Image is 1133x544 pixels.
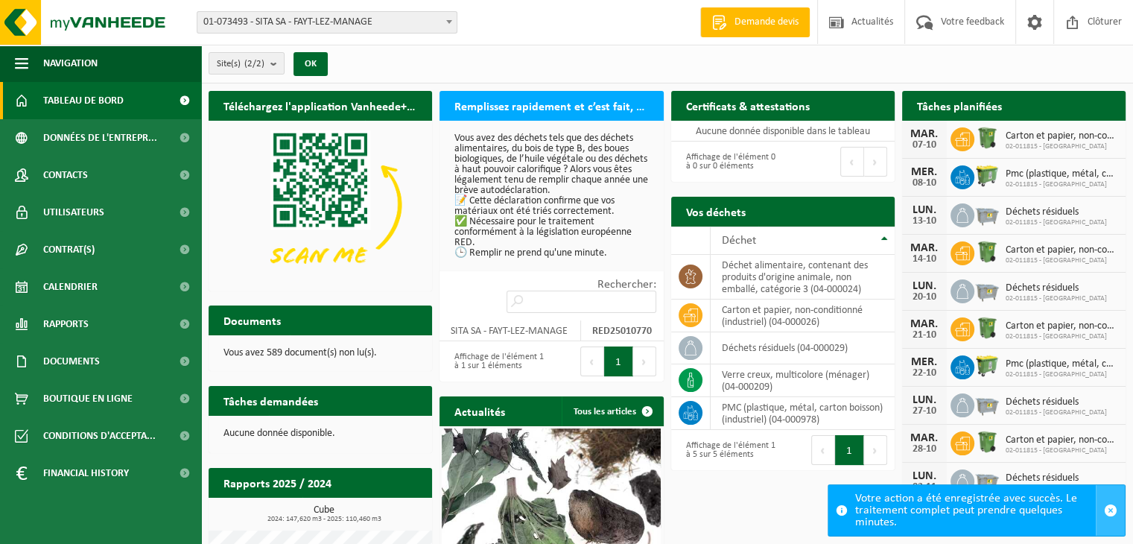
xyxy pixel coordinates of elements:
[974,353,1000,379] img: WB-0660-HPE-GN-50
[671,197,761,226] h2: Vos déchets
[1006,408,1107,417] span: 02-011815 - [GEOGRAPHIC_DATA]
[731,15,802,30] span: Demande devis
[910,216,939,227] div: 13-10
[43,306,89,343] span: Rapports
[910,254,939,265] div: 14-10
[910,356,939,368] div: MER.
[1006,168,1118,180] span: Pmc (plastique, métal, carton boisson) (industriel)
[974,201,1000,227] img: WB-2500-GAL-GY-01
[910,394,939,406] div: LUN.
[1006,320,1118,332] span: Carton et papier, non-conditionné (industriel)
[679,145,775,178] div: Affichage de l'élément 0 à 0 sur 0 éléments
[1006,446,1118,455] span: 02-011815 - [GEOGRAPHIC_DATA]
[209,468,346,497] h2: Rapports 2025 / 2024
[1006,142,1118,151] span: 02-011815 - [GEOGRAPHIC_DATA]
[580,347,604,376] button: Previous
[1006,370,1118,379] span: 02-011815 - [GEOGRAPHIC_DATA]
[1006,218,1107,227] span: 02-011815 - [GEOGRAPHIC_DATA]
[43,417,156,455] span: Conditions d'accepta...
[722,235,756,247] span: Déchet
[1006,434,1118,446] span: Carton et papier, non-conditionné (industriel)
[910,368,939,379] div: 22-10
[974,125,1000,151] img: WB-0370-HPE-GN-50
[1006,130,1118,142] span: Carton et papier, non-conditionné (industriel)
[910,470,939,482] div: LUN.
[216,505,432,523] h3: Cube
[910,482,939,493] div: 03-11
[700,7,810,37] a: Demande devis
[217,53,264,75] span: Site(s)
[43,343,100,380] span: Documents
[910,444,939,455] div: 28-10
[855,485,1096,536] div: Votre action a été enregistrée avec succès. Le traitement complet peut prendre quelques minutes.
[835,435,864,465] button: 1
[216,516,432,523] span: 2024: 147,620 m3 - 2025: 110,460 m3
[974,163,1000,189] img: WB-0660-HPE-GN-50
[910,432,939,444] div: MAR.
[671,91,825,120] h2: Certificats & attestations
[910,292,939,303] div: 20-10
[1006,332,1118,341] span: 02-011815 - [GEOGRAPHIC_DATA]
[910,166,939,178] div: MER.
[597,279,656,291] label: Rechercher:
[711,300,895,332] td: carton et papier, non-conditionné (industriel) (04-000026)
[447,345,544,378] div: Affichage de l'élément 1 à 1 sur 1 éléments
[711,255,895,300] td: déchet alimentaire, contenant des produits d'origine animale, non emballé, catégorie 3 (04-000024)
[197,11,457,34] span: 01-073493 - SITA SA - FAYT-LEZ-MANAGE
[562,396,662,426] a: Tous les articles
[711,364,895,397] td: verre creux, multicolore (ménager) (04-000209)
[1006,472,1107,484] span: Déchets résiduels
[864,435,887,465] button: Next
[43,119,157,156] span: Données de l'entrepr...
[43,156,88,194] span: Contacts
[671,121,895,142] td: Aucune donnée disponible dans le tableau
[293,52,328,76] button: OK
[974,239,1000,265] img: WB-0370-HPE-GN-50
[1006,256,1118,265] span: 02-011815 - [GEOGRAPHIC_DATA]
[910,318,939,330] div: MAR.
[1006,294,1107,303] span: 02-011815 - [GEOGRAPHIC_DATA]
[1006,180,1118,189] span: 02-011815 - [GEOGRAPHIC_DATA]
[910,178,939,189] div: 08-10
[223,348,417,358] p: Vous avez 589 document(s) non lu(s).
[910,330,939,341] div: 21-10
[592,326,652,337] strong: RED25010770
[910,280,939,292] div: LUN.
[43,231,95,268] span: Contrat(s)
[910,128,939,140] div: MAR.
[439,396,520,426] h2: Actualités
[711,332,895,364] td: déchets résiduels (04-000029)
[910,406,939,417] div: 27-10
[910,204,939,216] div: LUN.
[974,467,1000,493] img: WB-2500-GAL-GY-01
[633,347,656,376] button: Next
[209,306,296,335] h2: Documents
[43,268,98,306] span: Calendrier
[244,59,264,69] count: (2/2)
[43,82,124,119] span: Tableau de bord
[974,277,1000,303] img: WB-2500-GAL-GY-01
[43,380,133,417] span: Boutique en ligne
[439,91,663,120] h2: Remplissez rapidement et c’est fait, votre déclaration RED pour 2025
[209,52,285,75] button: Site(s)(2/2)
[1006,282,1107,294] span: Déchets résiduels
[43,455,129,492] span: Financial History
[679,434,775,466] div: Affichage de l'élément 1 à 5 sur 5 éléments
[974,391,1000,417] img: WB-2500-GAL-GY-01
[223,428,417,439] p: Aucune donnée disponible.
[209,91,432,120] h2: Téléchargez l'application Vanheede+ maintenant!
[902,91,1017,120] h2: Tâches planifiées
[1006,396,1107,408] span: Déchets résiduels
[910,140,939,151] div: 07-10
[209,121,432,288] img: Download de VHEPlus App
[1006,358,1118,370] span: Pmc (plastique, métal, carton boisson) (industriel)
[43,194,104,231] span: Utilisateurs
[840,147,864,177] button: Previous
[197,12,457,33] span: 01-073493 - SITA SA - FAYT-LEZ-MANAGE
[439,320,580,341] td: SITA SA - FAYT-LEZ-MANAGE
[864,147,887,177] button: Next
[43,45,98,82] span: Navigation
[1006,206,1107,218] span: Déchets résiduels
[1006,244,1118,256] span: Carton et papier, non-conditionné (industriel)
[811,435,835,465] button: Previous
